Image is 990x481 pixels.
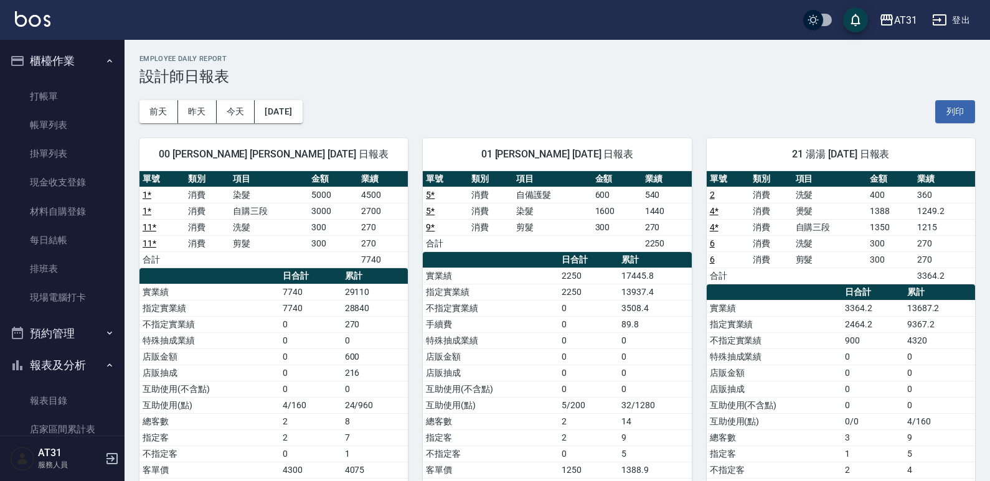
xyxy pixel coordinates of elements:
td: 0 [618,381,692,397]
td: 特殊抽成業績 [707,348,842,365]
td: 1215 [914,219,975,235]
td: 0 [559,332,618,348]
td: 消費 [468,187,514,203]
td: 300 [308,235,358,251]
td: 0 [618,348,692,365]
td: 不指定客 [139,446,280,462]
td: 互助使用(不含點) [139,381,280,397]
th: 單號 [423,171,468,187]
table: a dense table [707,171,975,284]
td: 300 [867,251,914,268]
td: 指定客 [139,429,280,446]
td: 洗髮 [793,235,867,251]
td: 店販金額 [139,348,280,365]
th: 累計 [342,268,408,284]
th: 類別 [750,171,793,187]
th: 金額 [592,171,642,187]
span: 01 [PERSON_NAME] [DATE] 日報表 [438,148,676,161]
td: 實業績 [707,300,842,316]
td: 店販抽成 [423,365,559,381]
td: 互助使用(不含點) [707,397,842,413]
span: 21 湯湯 [DATE] 日報表 [722,148,960,161]
th: 業績 [358,171,408,187]
h2: Employee Daily Report [139,55,975,63]
td: 互助使用(點) [707,413,842,429]
td: 洗髮 [230,219,308,235]
a: 6 [710,255,715,264]
td: 總客數 [139,413,280,429]
button: 預約管理 [5,317,120,350]
td: 消費 [185,187,230,203]
td: 8 [342,413,408,429]
td: 指定實業績 [423,284,559,300]
th: 項目 [793,171,867,187]
td: 1 [842,446,903,462]
th: 金額 [867,171,914,187]
img: Logo [15,11,50,27]
td: 5 [618,446,692,462]
div: AT31 [894,12,917,28]
td: 合計 [707,268,750,284]
td: 0 [280,381,341,397]
button: 櫃檯作業 [5,45,120,77]
a: 店家區間累計表 [5,415,120,444]
td: 24/960 [342,397,408,413]
th: 日合計 [280,268,341,284]
td: 0/0 [842,413,903,429]
td: 不指定實業績 [139,316,280,332]
button: 昨天 [178,100,217,123]
td: 2 [280,413,341,429]
td: 7 [342,429,408,446]
button: 今天 [217,100,255,123]
td: 染髮 [230,187,308,203]
td: 13937.4 [618,284,692,300]
a: 現場電腦打卡 [5,283,120,312]
th: 業績 [914,171,975,187]
td: 0 [280,348,341,365]
button: AT31 [874,7,922,33]
td: 0 [342,332,408,348]
td: 0 [618,365,692,381]
th: 日合計 [559,252,618,268]
button: 報表及分析 [5,349,120,381]
td: 0 [280,365,341,381]
td: 2 [559,413,618,429]
th: 項目 [513,171,592,187]
td: 消費 [750,219,793,235]
td: 9 [904,429,975,446]
a: 6 [710,238,715,248]
td: 2700 [358,203,408,219]
td: 總客數 [423,413,559,429]
td: 2250 [642,235,692,251]
td: 指定實業績 [707,316,842,332]
td: 實業績 [423,268,559,284]
a: 現金收支登錄 [5,168,120,197]
a: 帳單列表 [5,111,120,139]
td: 300 [592,219,642,235]
td: 0 [342,381,408,397]
th: 金額 [308,171,358,187]
td: 7740 [280,300,341,316]
td: 0 [559,300,618,316]
td: 3508.4 [618,300,692,316]
td: 消費 [468,203,514,219]
td: 270 [358,235,408,251]
td: 2 [280,429,341,446]
td: 自備護髮 [513,187,592,203]
td: 1 [342,446,408,462]
a: 排班表 [5,255,120,283]
td: 7740 [358,251,408,268]
th: 業績 [642,171,692,187]
td: 4320 [904,332,975,348]
td: 互助使用(不含點) [423,381,559,397]
td: 1440 [642,203,692,219]
td: 3364.2 [842,300,903,316]
td: 0 [904,348,975,365]
td: 不指定實業績 [423,300,559,316]
td: 互助使用(點) [139,397,280,413]
td: 客單價 [423,462,559,478]
td: 1249.2 [914,203,975,219]
td: 2250 [559,284,618,300]
td: 4/160 [280,397,341,413]
td: 3 [842,429,903,446]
